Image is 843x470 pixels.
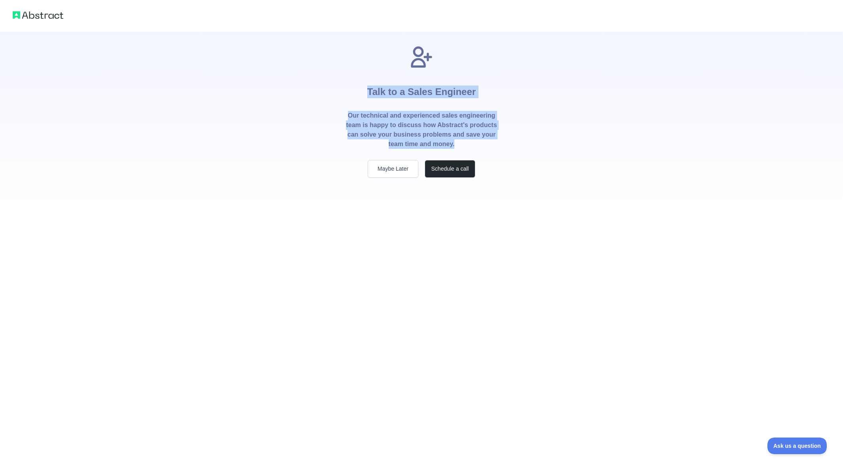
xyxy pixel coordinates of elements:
[346,111,497,149] p: Our technical and experienced sales engineering team is happy to discuss how Abstract's products ...
[767,438,827,454] iframe: Toggle Customer Support
[425,160,475,178] button: Schedule a call
[13,10,63,21] img: Abstract logo
[368,160,418,178] button: Maybe Later
[367,70,476,111] h1: Talk to a Sales Engineer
